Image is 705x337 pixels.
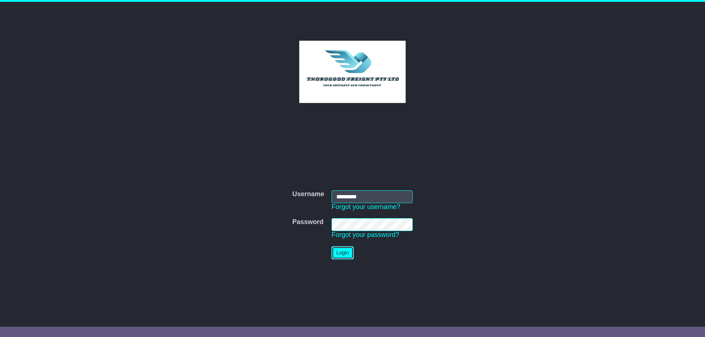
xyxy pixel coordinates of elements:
label: Username [292,190,324,198]
img: Thorogood Freight Pty Ltd [299,41,406,103]
a: Forgot your username? [332,203,400,210]
label: Password [292,218,323,226]
a: Forgot your password? [332,231,399,238]
button: Login [332,246,354,259]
